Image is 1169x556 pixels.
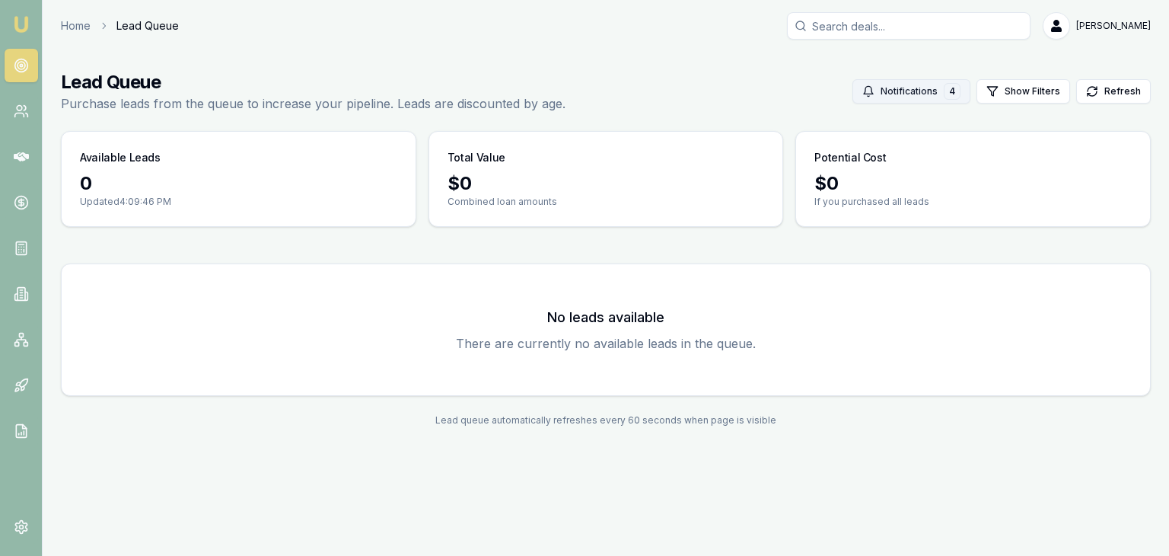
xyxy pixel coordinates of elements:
div: 4 [944,83,960,100]
button: Notifications4 [852,79,970,104]
h3: Potential Cost [814,150,886,165]
img: emu-icon-u.png [12,15,30,34]
h3: Total Value [448,150,505,165]
span: Lead Queue [116,18,179,34]
h1: Lead Queue [61,70,565,94]
input: Search deals [787,12,1030,40]
a: Home [61,18,91,34]
div: 0 [80,171,397,196]
p: Combined loan amounts [448,196,765,208]
button: Show Filters [976,79,1070,104]
h3: No leads available [80,307,1132,328]
p: There are currently no available leads in the queue. [80,334,1132,353]
div: $ 0 [814,171,1132,196]
p: Purchase leads from the queue to increase your pipeline. Leads are discounted by age. [61,94,565,113]
div: $ 0 [448,171,765,196]
nav: breadcrumb [61,18,179,34]
button: Refresh [1076,79,1151,104]
h3: Available Leads [80,150,161,165]
p: Updated 4:09:46 PM [80,196,397,208]
p: If you purchased all leads [814,196,1132,208]
div: Lead queue automatically refreshes every 60 seconds when page is visible [61,414,1151,427]
span: [PERSON_NAME] [1076,20,1151,32]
